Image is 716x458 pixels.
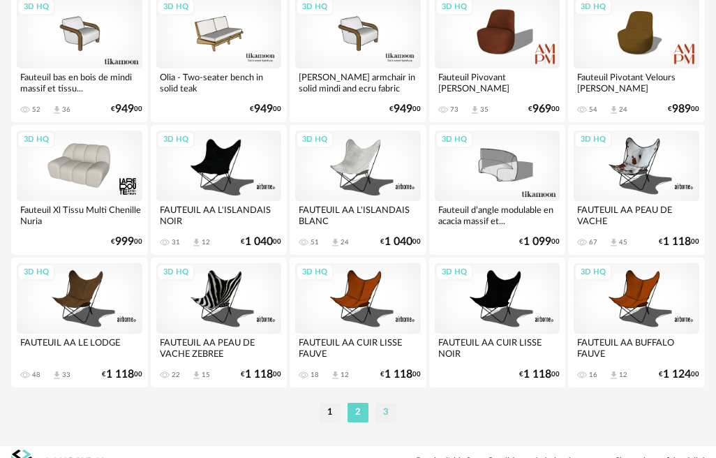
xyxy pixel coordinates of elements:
[17,201,142,229] div: Fauteuil Xl Tissu Multi Chenille Nuria
[296,264,334,281] div: 3D HQ
[11,258,148,387] a: 3D HQ FAUTEUIL AA LE LODGE 48 Download icon 33 €1 11800
[523,370,551,379] span: 1 118
[245,237,273,246] span: 1 040
[389,105,421,114] div: € 00
[17,131,55,149] div: 3D HQ
[241,370,281,379] div: € 00
[429,125,566,255] a: 3D HQ Fauteuil d’angle modulable en acacia massif et... €1 09900
[52,105,62,115] span: Download icon
[619,105,627,114] div: 24
[470,105,480,115] span: Download icon
[609,237,619,248] span: Download icon
[672,105,691,114] span: 989
[380,370,421,379] div: € 00
[435,201,560,229] div: Fauteuil d’angle modulable en acacia massif et...
[290,125,426,255] a: 3D HQ FAUTEUIL AA L'ISLANDAIS BLANC 51 Download icon 24 €1 04000
[348,403,368,422] li: 2
[330,237,341,248] span: Download icon
[574,201,699,229] div: FAUTEUIL AA PEAU DE VACHE
[115,237,134,246] span: 999
[519,237,560,246] div: € 00
[157,264,195,281] div: 3D HQ
[62,371,70,379] div: 33
[609,370,619,381] span: Download icon
[330,370,341,381] span: Download icon
[241,237,281,246] div: € 00
[115,105,134,114] span: 949
[111,105,142,114] div: € 00
[480,105,488,114] div: 35
[62,105,70,114] div: 36
[435,334,560,362] div: FAUTEUIL AA CUIR LISSE NOIR
[156,334,282,362] div: FAUTEUIL AA PEAU DE VACHE ZEBREE
[151,125,288,255] a: 3D HQ FAUTEUIL AA L'ISLANDAIS NOIR 31 Download icon 12 €1 04000
[172,238,180,246] div: 31
[589,238,597,246] div: 67
[245,370,273,379] span: 1 118
[102,370,142,379] div: € 00
[589,371,597,379] div: 16
[429,258,566,387] a: 3D HQ FAUTEUIL AA CUIR LISSE NOIR €1 11800
[528,105,560,114] div: € 00
[156,68,282,96] div: Olia - Two-seater bench in solid teak
[157,131,195,149] div: 3D HQ
[11,125,148,255] a: 3D HQ Fauteuil Xl Tissu Multi Chenille Nuria €99900
[568,258,705,387] a: 3D HQ FAUTEUIL AA BUFFALO FAUVE 16 Download icon 12 €1 12400
[250,105,281,114] div: € 00
[311,238,319,246] div: 51
[290,258,426,387] a: 3D HQ FAUTEUIL AA CUIR LISSE FAUVE 18 Download icon 12 €1 11800
[172,371,180,379] div: 22
[450,105,458,114] div: 73
[435,131,473,149] div: 3D HQ
[659,237,699,246] div: € 00
[663,370,691,379] span: 1 124
[619,371,627,379] div: 12
[385,237,412,246] span: 1 040
[295,201,421,229] div: FAUTEUIL AA L'ISLANDAIS BLANC
[435,264,473,281] div: 3D HQ
[380,237,421,246] div: € 00
[574,264,612,281] div: 3D HQ
[574,334,699,362] div: FAUTEUIL AA BUFFALO FAUVE
[568,125,705,255] a: 3D HQ FAUTEUIL AA PEAU DE VACHE 67 Download icon 45 €1 11800
[619,238,627,246] div: 45
[295,334,421,362] div: FAUTEUIL AA CUIR LISSE FAUVE
[151,258,288,387] a: 3D HQ FAUTEUIL AA PEAU DE VACHE ZEBREE 22 Download icon 15 €1 11800
[532,105,551,114] span: 969
[17,264,55,281] div: 3D HQ
[385,370,412,379] span: 1 118
[435,68,560,96] div: Fauteuil Pivovant [PERSON_NAME]
[17,68,142,96] div: Fauteuil bas en bois de mindi massif et tissu...
[106,370,134,379] span: 1 118
[668,105,699,114] div: € 00
[32,105,40,114] div: 52
[609,105,619,115] span: Download icon
[295,68,421,96] div: [PERSON_NAME] armchair in solid mindi and ecru fabric
[394,105,412,114] span: 949
[663,237,691,246] span: 1 118
[589,105,597,114] div: 54
[574,131,612,149] div: 3D HQ
[52,370,62,381] span: Download icon
[659,370,699,379] div: € 00
[191,237,202,248] span: Download icon
[574,68,699,96] div: Fauteuil Pivotant Velours [PERSON_NAME]
[341,371,349,379] div: 12
[254,105,273,114] span: 949
[519,370,560,379] div: € 00
[191,370,202,381] span: Download icon
[156,201,282,229] div: FAUTEUIL AA L'ISLANDAIS NOIR
[523,237,551,246] span: 1 099
[375,403,396,422] li: 3
[202,238,210,246] div: 12
[311,371,319,379] div: 18
[320,403,341,422] li: 1
[111,237,142,246] div: € 00
[32,371,40,379] div: 48
[296,131,334,149] div: 3D HQ
[202,371,210,379] div: 15
[341,238,349,246] div: 24
[17,334,142,362] div: FAUTEUIL AA LE LODGE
